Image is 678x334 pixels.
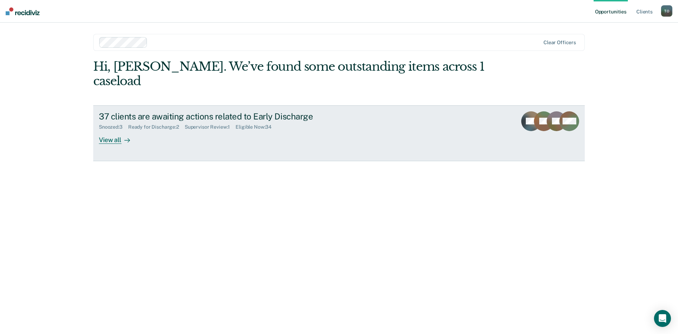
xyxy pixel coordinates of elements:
div: T O [661,5,672,17]
div: Eligible Now : 34 [236,124,277,130]
div: 37 clients are awaiting actions related to Early Discharge [99,111,347,122]
div: Open Intercom Messenger [654,310,671,327]
button: TO [661,5,672,17]
div: Ready for Discharge : 2 [128,124,185,130]
div: Clear officers [543,40,576,46]
div: Supervisor Review : 1 [185,124,236,130]
div: Hi, [PERSON_NAME]. We’ve found some outstanding items across 1 caseload [93,59,487,88]
div: View all [99,130,138,144]
a: 37 clients are awaiting actions related to Early DischargeSnoozed:3Ready for Discharge:2Superviso... [93,105,585,161]
img: Recidiviz [6,7,40,15]
div: Snoozed : 3 [99,124,128,130]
